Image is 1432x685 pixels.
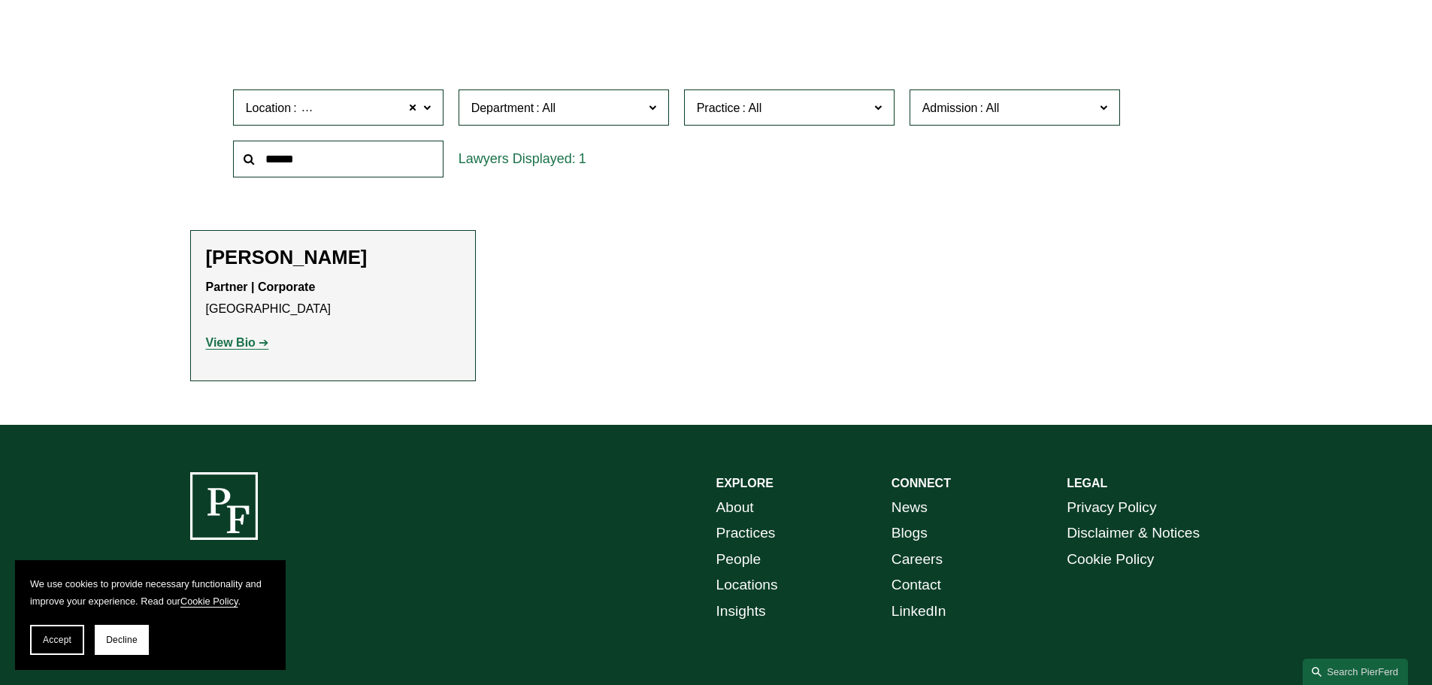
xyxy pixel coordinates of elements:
span: Admission [922,102,978,114]
a: Blogs [892,520,928,547]
a: Locations [716,572,778,599]
a: About [716,495,754,521]
strong: Partner | Corporate [206,280,316,293]
span: Location [246,102,292,114]
span: [GEOGRAPHIC_DATA] [299,99,425,118]
a: LinkedIn [892,599,946,625]
a: Practices [716,520,776,547]
a: Search this site [1303,659,1408,685]
span: Practice [697,102,740,114]
strong: EXPLORE [716,477,774,490]
p: [GEOGRAPHIC_DATA] [206,277,460,320]
a: Disclaimer & Notices [1067,520,1200,547]
a: Cookie Policy [180,596,238,607]
a: Contact [892,572,941,599]
span: Department [471,102,534,114]
section: Cookie banner [15,560,286,670]
button: Decline [95,625,149,655]
strong: CONNECT [892,477,951,490]
strong: LEGAL [1067,477,1107,490]
a: View Bio [206,336,269,349]
span: Decline [106,635,138,645]
p: We use cookies to provide necessary functionality and improve your experience. Read our . [30,575,271,610]
button: Accept [30,625,84,655]
a: Insights [716,599,766,625]
a: Privacy Policy [1067,495,1156,521]
h2: [PERSON_NAME] [206,246,460,269]
a: People [716,547,761,573]
span: Accept [43,635,71,645]
a: Careers [892,547,943,573]
span: 1 [579,151,586,166]
a: Cookie Policy [1067,547,1154,573]
strong: View Bio [206,336,256,349]
a: News [892,495,928,521]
